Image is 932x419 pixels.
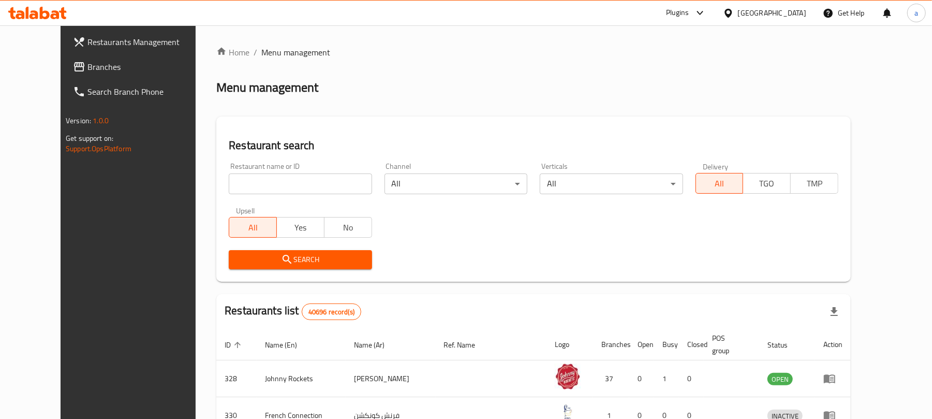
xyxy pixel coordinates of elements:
[822,299,847,324] div: Export file
[236,207,255,214] label: Upsell
[654,360,679,397] td: 1
[229,174,372,194] input: Search for restaurant name or ID..
[276,217,324,238] button: Yes
[914,7,918,19] span: a
[703,163,729,170] label: Delivery
[546,329,593,360] th: Logo
[66,142,131,155] a: Support.OpsPlatform
[87,85,208,98] span: Search Branch Phone
[700,176,739,191] span: All
[216,46,249,59] a: Home
[444,339,489,351] span: Ref. Name
[795,176,834,191] span: TMP
[324,217,372,238] button: No
[281,220,320,235] span: Yes
[384,174,527,194] div: All
[329,220,368,235] span: No
[225,339,244,351] span: ID
[237,253,363,266] span: Search
[743,173,791,194] button: TGO
[265,339,310,351] span: Name (En)
[302,304,361,320] div: Total records count
[66,114,91,127] span: Version:
[229,217,277,238] button: All
[216,79,318,96] h2: Menu management
[747,176,787,191] span: TGO
[257,360,346,397] td: Johnny Rockets
[815,329,851,360] th: Action
[696,173,744,194] button: All
[555,364,581,389] img: Johnny Rockets
[666,7,689,19] div: Plugins
[679,329,704,360] th: Closed
[593,360,629,397] td: 37
[654,329,679,360] th: Busy
[87,36,208,48] span: Restaurants Management
[738,7,806,19] div: [GEOGRAPHIC_DATA]
[65,54,216,79] a: Branches
[225,303,361,320] h2: Restaurants list
[87,61,208,73] span: Branches
[261,46,330,59] span: Menu management
[302,307,361,317] span: 40696 record(s)
[767,339,801,351] span: Status
[823,372,842,385] div: Menu
[593,329,629,360] th: Branches
[354,339,398,351] span: Name (Ar)
[216,360,257,397] td: 328
[629,329,654,360] th: Open
[216,46,851,59] nav: breadcrumb
[346,360,436,397] td: [PERSON_NAME]
[629,360,654,397] td: 0
[229,250,372,269] button: Search
[93,114,109,127] span: 1.0.0
[767,373,793,385] span: OPEN
[66,132,113,145] span: Get support on:
[254,46,257,59] li: /
[65,79,216,104] a: Search Branch Phone
[540,174,683,194] div: All
[229,138,838,153] h2: Restaurant search
[233,220,273,235] span: All
[712,332,747,357] span: POS group
[790,173,838,194] button: TMP
[679,360,704,397] td: 0
[65,30,216,54] a: Restaurants Management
